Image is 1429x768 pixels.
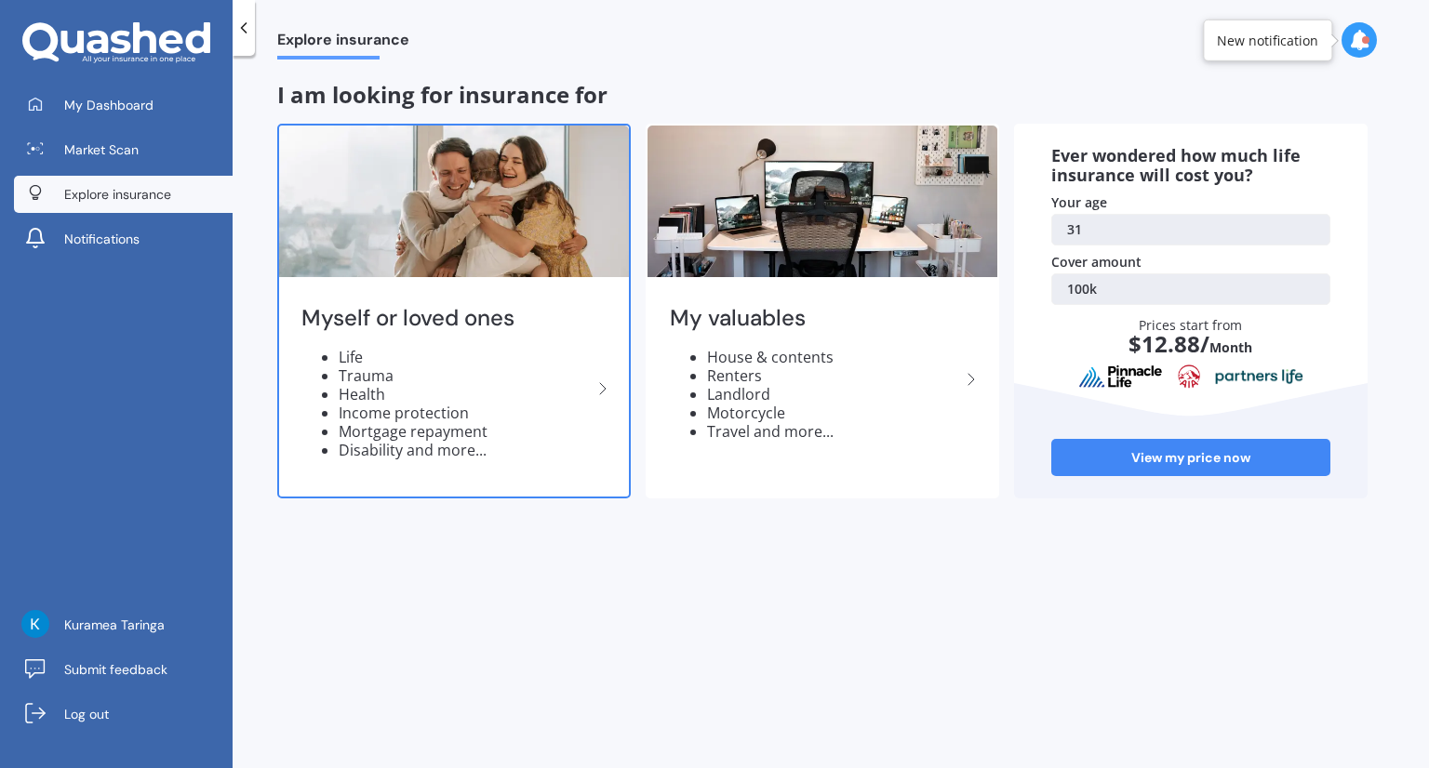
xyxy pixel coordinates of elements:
[339,441,592,459] li: Disability and more...
[339,348,592,366] li: Life
[1051,273,1330,305] a: 100k
[14,695,233,733] a: Log out
[277,79,608,110] span: I am looking for insurance for
[707,385,960,404] li: Landlord
[14,606,233,643] a: Kuramea Taringa
[277,31,409,56] span: Explore insurance
[1051,214,1330,245] a: 31
[707,348,960,366] li: House & contents
[1051,253,1330,271] div: Cover amount
[301,304,592,333] h2: Myself or loved ones
[64,616,165,634] span: Kuramea Taringa
[339,385,592,404] li: Health
[1078,364,1164,389] img: pinnacle
[64,705,109,723] span: Log out
[1178,364,1200,389] img: aia
[14,220,233,258] a: Notifications
[648,126,997,277] img: My valuables
[339,366,592,385] li: Trauma
[1051,146,1330,186] div: Ever wondered how much life insurance will cost you?
[1071,316,1312,374] div: Prices start from
[64,185,171,204] span: Explore insurance
[1129,328,1209,359] span: $ 12.88 /
[707,366,960,385] li: Renters
[279,126,629,277] img: Myself or loved ones
[707,422,960,441] li: Travel and more...
[339,422,592,441] li: Mortgage repayment
[1209,338,1252,356] span: Month
[21,610,49,638] img: ACg8ocKqvbehSLnH_y9rzmSYa7alcmt0WnHPjn2H_Pu3bJ6cTaMN6g=s96-c
[1051,193,1330,212] div: Your age
[14,651,233,688] a: Submit feedback
[64,660,167,679] span: Submit feedback
[14,176,233,213] a: Explore insurance
[14,86,233,124] a: My Dashboard
[1051,439,1330,476] a: View my price now
[1215,368,1304,385] img: partnersLife
[14,131,233,168] a: Market Scan
[64,96,154,114] span: My Dashboard
[339,404,592,422] li: Income protection
[670,304,960,333] h2: My valuables
[64,140,139,159] span: Market Scan
[1217,31,1318,49] div: New notification
[707,404,960,422] li: Motorcycle
[64,230,140,248] span: Notifications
